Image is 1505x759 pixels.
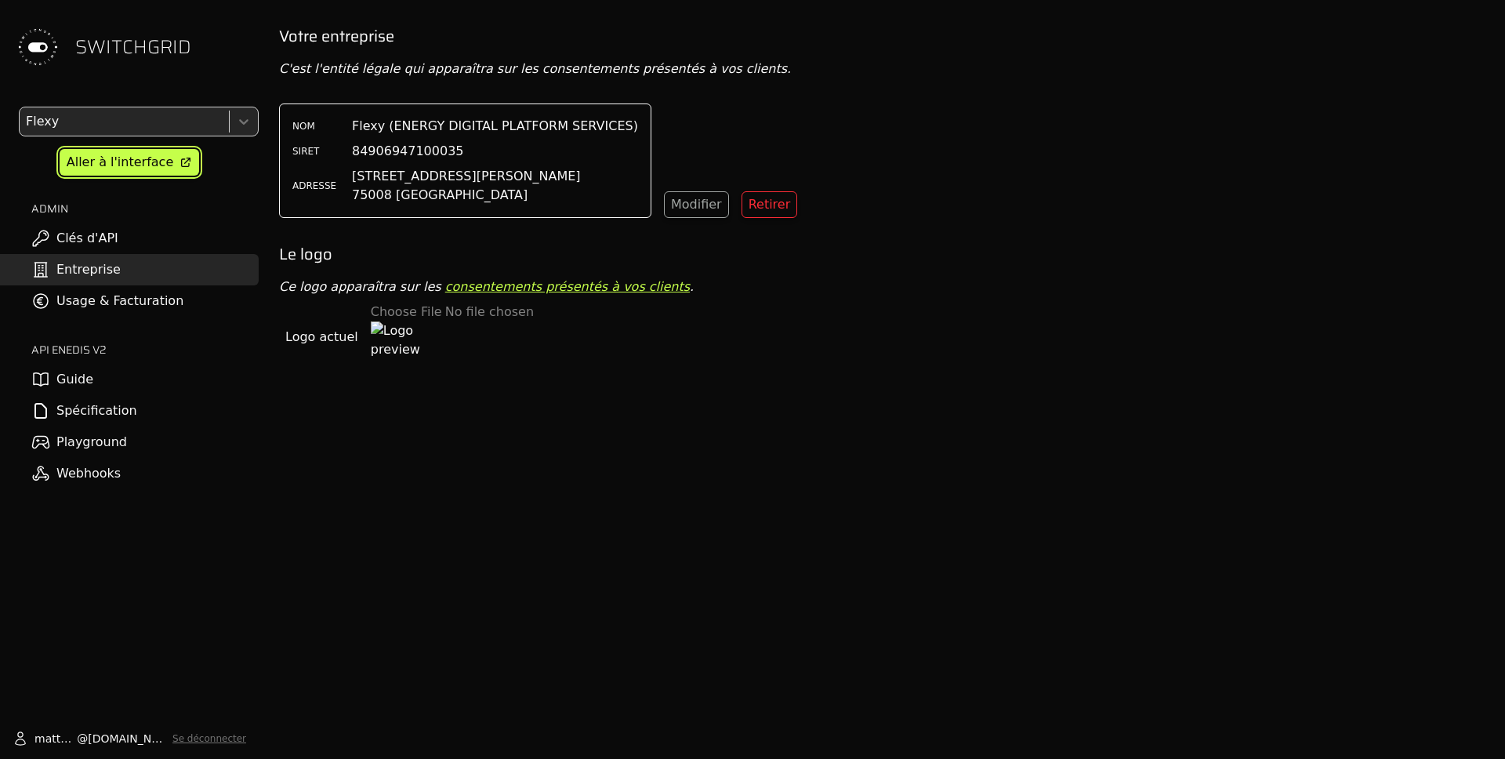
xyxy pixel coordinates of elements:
img: Logo preview [371,321,421,372]
span: @ [77,731,88,746]
a: consentements présentés à vos clients [445,279,690,294]
span: Flexy (ENERGY DIGITAL PLATFORM SERVICES) [352,117,638,136]
h2: Votre entreprise [279,25,1492,47]
p: Ce logo apparaîtra sur les . [279,278,1492,296]
button: Se déconnecter [172,732,246,745]
span: SWITCHGRID [75,34,191,60]
span: 75008 [GEOGRAPHIC_DATA] [352,186,581,205]
p: C'est l'entité légale qui apparaîtra sur les consentements présentés à vos clients. [279,60,1492,78]
img: Switchgrid Logo [13,22,63,72]
span: Logo actuel [285,328,358,347]
label: ADRESSE [292,180,339,192]
div: Retirer [749,195,791,214]
div: Aller à l'interface [67,153,173,172]
span: 84906947100035 [352,142,464,161]
span: [DOMAIN_NAME] [88,731,166,746]
h2: API ENEDIS v2 [31,342,259,358]
label: SIRET [292,145,339,158]
h2: ADMIN [31,201,259,216]
h2: Le logo [279,243,1492,265]
a: Aller à l'interface [60,149,199,176]
span: [STREET_ADDRESS][PERSON_NAME] [352,167,581,186]
button: Retirer [742,191,798,218]
span: matthieu [34,731,77,746]
div: Modifier [671,195,722,214]
label: NOM [292,120,339,133]
button: Modifier [664,191,729,218]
